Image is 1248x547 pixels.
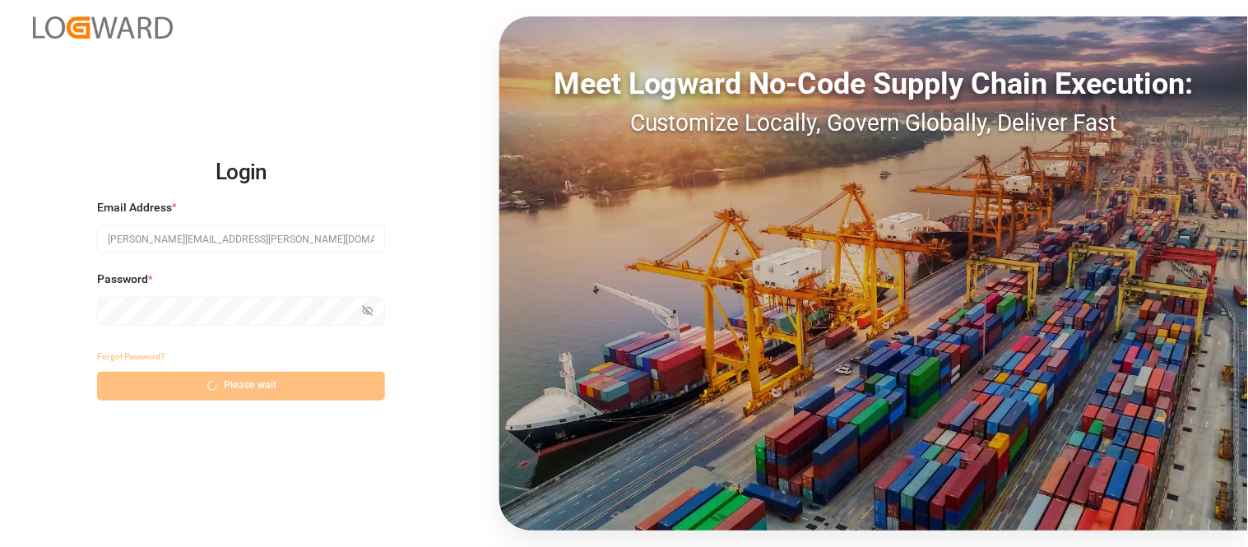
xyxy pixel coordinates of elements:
input: Enter your email [97,225,385,253]
span: Password [97,271,148,288]
div: Meet Logward No-Code Supply Chain Execution: [499,62,1248,106]
h2: Login [97,146,385,199]
img: Logward_new_orange.png [33,16,173,39]
div: Customize Locally, Govern Globally, Deliver Fast [499,106,1248,141]
span: Email Address [97,199,172,216]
